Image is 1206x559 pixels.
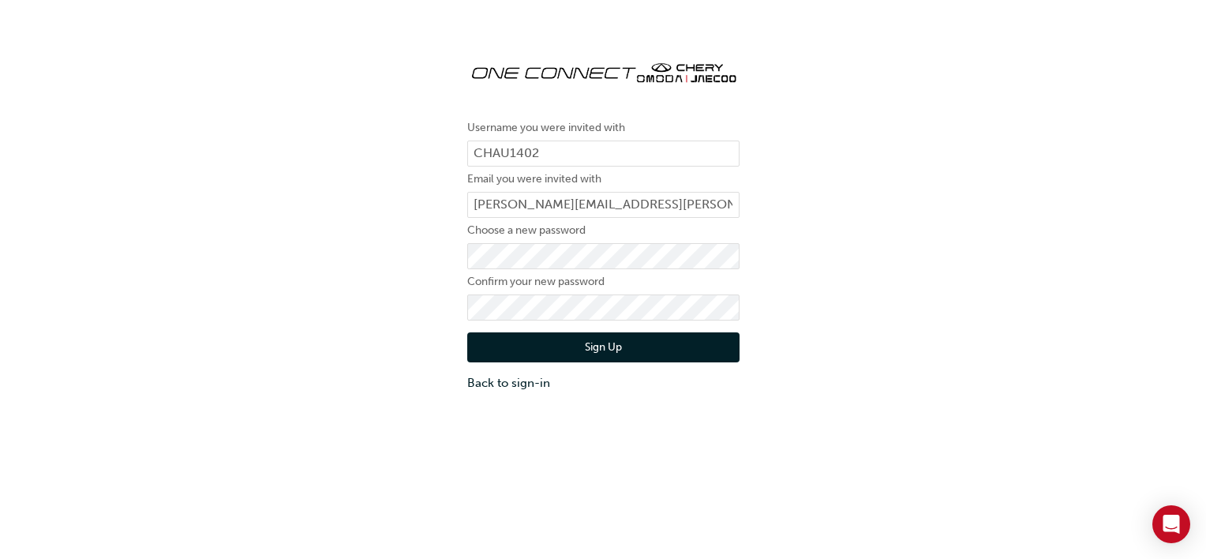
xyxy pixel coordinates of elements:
a: Back to sign-in [467,374,740,392]
label: Choose a new password [467,221,740,240]
label: Confirm your new password [467,272,740,291]
button: Sign Up [467,332,740,362]
div: Open Intercom Messenger [1152,505,1190,543]
label: Username you were invited with [467,118,740,137]
img: oneconnect [467,47,740,95]
input: Username [467,141,740,167]
label: Email you were invited with [467,170,740,189]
